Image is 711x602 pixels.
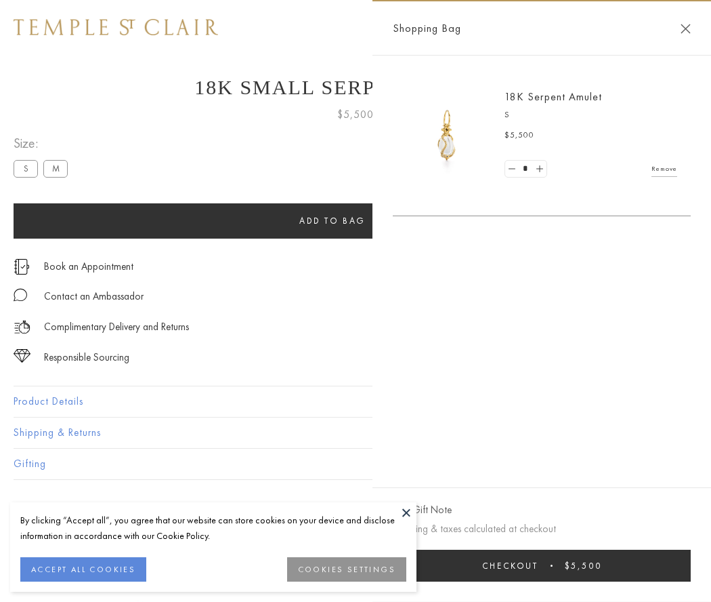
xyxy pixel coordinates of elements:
button: Add to bag [14,203,651,239]
span: $5,500 [565,560,602,571]
p: Shipping & taxes calculated at checkout [393,521,691,538]
img: Temple St. Clair [14,19,218,35]
a: 18K Serpent Amulet [504,89,602,104]
button: Checkout $5,500 [393,550,691,582]
button: Product Details [14,386,697,417]
div: Responsible Sourcing [44,349,129,366]
span: Shopping Bag [393,20,461,37]
button: ACCEPT ALL COOKIES [20,557,146,582]
img: icon_delivery.svg [14,319,30,336]
span: Size: [14,132,73,155]
label: M [43,160,68,177]
button: Shipping & Returns [14,418,697,448]
p: Complimentary Delivery and Returns [44,319,189,336]
img: MessageIcon-01_2.svg [14,288,27,302]
button: Close Shopping Bag [681,24,691,34]
a: Book an Appointment [44,259,133,274]
h1: 18K Small Serpent Amulet [14,76,697,99]
a: Set quantity to 2 [532,161,546,178]
span: Checkout [482,560,538,571]
p: S [504,108,677,122]
img: icon_appointment.svg [14,259,30,275]
button: Gifting [14,449,697,479]
label: S [14,160,38,177]
div: Contact an Ambassador [44,288,144,305]
img: P51836-E11SERPPV [406,95,488,176]
span: $5,500 [337,106,374,123]
div: By clicking “Accept all”, you agree that our website can store cookies on your device and disclos... [20,513,406,544]
button: Add Gift Note [393,502,452,519]
a: Remove [651,161,677,176]
span: Add to bag [299,215,366,226]
img: icon_sourcing.svg [14,349,30,363]
button: COOKIES SETTINGS [287,557,406,582]
a: Set quantity to 0 [505,161,519,178]
span: $5,500 [504,129,534,142]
